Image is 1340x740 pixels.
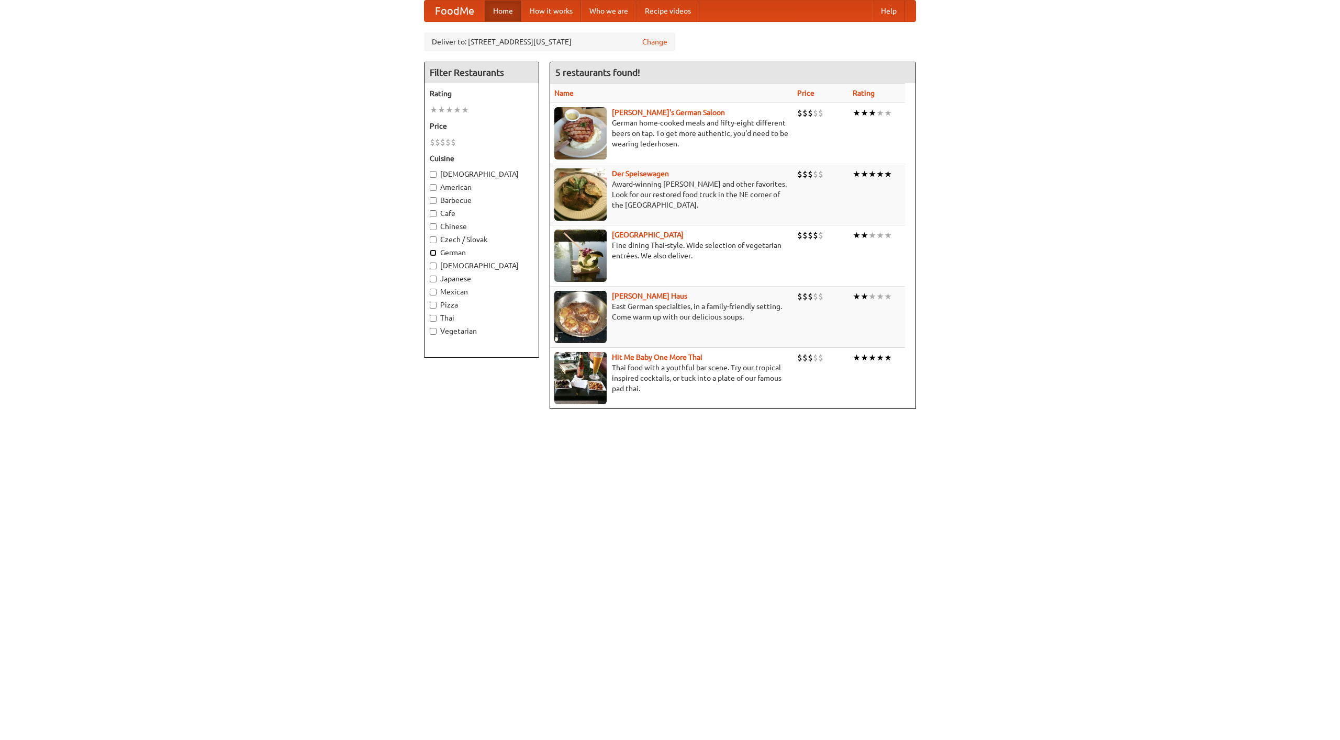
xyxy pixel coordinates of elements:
a: [GEOGRAPHIC_DATA] [612,231,684,239]
label: Czech / Slovak [430,234,533,245]
input: Vegetarian [430,328,437,335]
li: $ [445,136,451,148]
li: $ [818,230,823,241]
li: $ [797,230,802,241]
label: Cafe [430,208,533,219]
li: $ [802,352,808,363]
li: ★ [861,107,868,119]
li: ★ [868,107,876,119]
li: $ [808,352,813,363]
label: [DEMOGRAPHIC_DATA] [430,169,533,179]
li: ★ [876,107,884,119]
li: ★ [876,352,884,363]
li: ★ [884,352,892,363]
ng-pluralize: 5 restaurants found! [555,67,640,77]
label: [DEMOGRAPHIC_DATA] [430,260,533,271]
label: Barbecue [430,195,533,206]
a: Recipe videos [636,1,699,21]
img: babythai.jpg [554,352,607,404]
li: $ [451,136,456,148]
input: [DEMOGRAPHIC_DATA] [430,263,437,269]
li: $ [430,136,435,148]
li: ★ [861,230,868,241]
li: $ [813,352,818,363]
li: $ [808,168,813,180]
img: esthers.jpg [554,107,607,160]
input: Barbecue [430,197,437,204]
li: ★ [853,291,861,302]
a: Hit Me Baby One More Thai [612,353,702,361]
input: German [430,249,437,256]
input: Czech / Slovak [430,236,437,243]
li: ★ [861,352,868,363]
li: ★ [868,352,876,363]
li: ★ [438,104,445,116]
li: $ [802,230,808,241]
label: Vegetarian [430,326,533,336]
b: [PERSON_NAME] Haus [612,292,687,300]
h4: Filter Restaurants [425,62,539,83]
li: ★ [445,104,453,116]
label: American [430,182,533,192]
input: Cafe [430,210,437,217]
li: ★ [884,107,892,119]
li: ★ [884,230,892,241]
a: Name [554,89,574,97]
li: ★ [853,107,861,119]
li: ★ [876,168,884,180]
label: Mexican [430,287,533,297]
img: kohlhaus.jpg [554,291,607,343]
h5: Price [430,121,533,131]
li: $ [813,107,818,119]
li: $ [813,291,818,302]
input: Pizza [430,302,437,309]
li: $ [440,136,445,148]
li: ★ [853,230,861,241]
li: $ [802,168,808,180]
li: $ [797,352,802,363]
li: ★ [861,291,868,302]
p: Award-winning [PERSON_NAME] and other favorites. Look for our restored food truck in the NE corne... [554,179,789,210]
input: American [430,184,437,191]
li: $ [818,168,823,180]
li: $ [808,291,813,302]
li: $ [813,168,818,180]
label: Japanese [430,274,533,284]
li: ★ [884,291,892,302]
li: ★ [853,352,861,363]
li: $ [802,291,808,302]
li: $ [802,107,808,119]
a: [PERSON_NAME]'s German Saloon [612,108,725,117]
li: $ [808,107,813,119]
input: Japanese [430,276,437,282]
li: ★ [453,104,461,116]
label: Pizza [430,300,533,310]
li: $ [813,230,818,241]
h5: Cuisine [430,153,533,164]
li: ★ [853,168,861,180]
li: ★ [868,291,876,302]
li: ★ [868,168,876,180]
h5: Rating [430,88,533,99]
a: Home [485,1,521,21]
input: Thai [430,315,437,322]
li: $ [818,291,823,302]
li: $ [818,107,823,119]
a: Rating [853,89,875,97]
div: Deliver to: [STREET_ADDRESS][US_STATE] [424,32,675,51]
label: German [430,247,533,258]
li: ★ [868,230,876,241]
li: ★ [884,168,892,180]
li: $ [435,136,440,148]
li: ★ [876,230,884,241]
input: Mexican [430,289,437,295]
a: Help [873,1,905,21]
a: FoodMe [425,1,485,21]
input: [DEMOGRAPHIC_DATA] [430,171,437,178]
li: ★ [430,104,438,116]
b: Der Speisewagen [612,169,669,178]
p: Thai food with a youthful bar scene. Try our tropical inspired cocktails, or tuck into a plate of... [554,362,789,394]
